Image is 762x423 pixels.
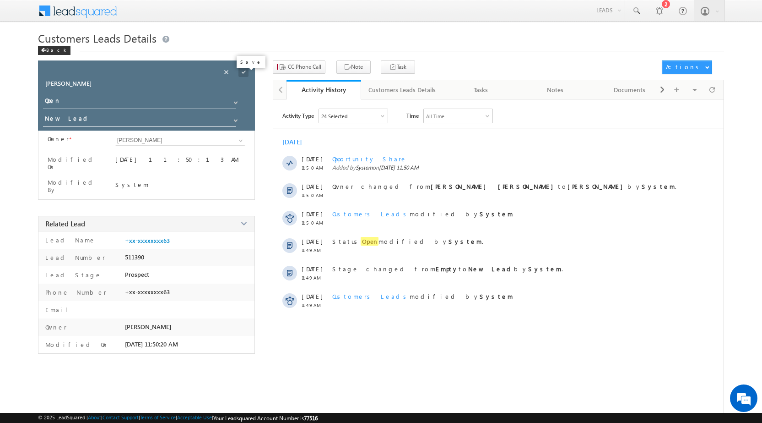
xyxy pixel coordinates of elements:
[125,237,170,244] a: +xx-xxxxxxxx63
[436,265,459,273] strong: Empty
[593,80,667,99] a: Documents
[451,84,510,95] div: Tasks
[600,84,659,95] div: Documents
[332,265,563,273] span: Stage changed from to by .
[16,48,38,60] img: d_60004797649_company_0_60004797649
[115,135,245,146] input: Type to Search
[286,80,361,99] a: Activity History
[480,292,513,300] strong: System
[115,181,245,188] div: System
[229,96,240,105] a: Show All Items
[444,80,519,99] a: Tasks
[282,137,312,146] div: [DATE]
[302,265,322,273] span: [DATE]
[336,60,371,74] button: Note
[567,182,627,190] strong: [PERSON_NAME]
[38,414,318,422] span: © 2025 LeadSquared | | | | |
[213,415,318,422] span: Your Leadsquared Account Number is
[332,292,410,300] span: Customers Leads
[332,155,407,163] span: Opportunity Share
[240,59,262,65] p: Save
[480,210,513,218] strong: System
[332,237,483,246] span: Status modified by .
[519,80,593,99] a: Notes
[302,292,322,300] span: [DATE]
[332,164,685,171] span: Added by on
[45,219,85,228] span: Related Lead
[332,182,676,190] span: Owner changed from to by .
[302,182,322,190] span: [DATE]
[125,341,178,348] span: [DATE] 11:50:20 AM
[319,109,388,123] div: Owner Changed,Status Changed,Stage Changed,Source Changed,Notes & 19 more..
[140,414,176,420] a: Terms of Service
[43,236,96,244] label: Lead Name
[528,265,562,273] strong: System
[406,109,419,122] span: Time
[468,265,514,273] strong: New Lead
[43,323,67,331] label: Owner
[302,247,329,253] span: 11:49 AM
[332,210,513,218] span: modified by
[234,136,245,145] a: Show All Items
[368,84,436,95] div: Customers Leads Details
[302,302,329,308] span: 11:49 AM
[282,109,314,122] span: Activity Type
[43,95,236,109] input: Status
[43,341,108,348] label: Modified On
[124,282,166,295] em: Start Chat
[38,31,157,45] span: Customers Leads Details
[125,288,170,296] span: +xx-xxxxxxxx63
[302,192,329,198] span: 11:50 AM
[103,414,139,420] a: Contact Support
[381,60,415,74] button: Task
[48,135,69,143] label: Owner
[273,60,325,74] button: CC Phone Call
[48,179,104,193] label: Modified By
[361,237,378,246] span: Open
[48,156,104,170] label: Modified On
[115,155,245,168] div: [DATE] 11:50:13 AM
[356,164,373,171] span: System
[43,253,105,261] label: Lead Number
[177,414,212,420] a: Acceptable Use
[125,323,171,330] span: [PERSON_NAME]
[426,113,444,119] div: All Time
[43,113,236,127] input: Stage
[293,85,354,94] div: Activity History
[642,182,675,190] strong: System
[229,114,240,123] a: Show All Items
[431,182,558,190] strong: [PERSON_NAME] [PERSON_NAME]
[302,220,329,225] span: 11:50 AM
[379,164,419,171] span: [DATE] 11:50 AM
[125,253,144,261] span: 511390
[43,78,238,91] input: Opportunity Name Opportunity Name
[332,292,513,300] span: modified by
[302,237,322,245] span: [DATE]
[302,275,329,280] span: 11:49 AM
[666,63,702,71] div: Actions
[88,414,101,420] a: About
[332,210,410,218] span: Customers Leads
[38,46,70,55] div: Back
[662,60,712,74] button: Actions
[302,155,322,163] span: [DATE]
[48,48,154,60] div: Chat with us now
[321,113,347,119] div: 24 Selected
[302,210,322,218] span: [DATE]
[526,84,585,95] div: Notes
[288,63,321,71] span: CC Phone Call
[302,165,329,170] span: 11:50 AM
[43,306,75,313] label: Email
[43,271,102,279] label: Lead Stage
[361,80,444,99] a: Customers Leads Details
[43,288,107,296] label: Phone Number
[12,85,167,275] textarea: Type your message and hit 'Enter'
[449,237,482,245] strong: System
[150,5,172,27] div: Minimize live chat window
[304,415,318,422] span: 77516
[125,271,149,278] span: Prospect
